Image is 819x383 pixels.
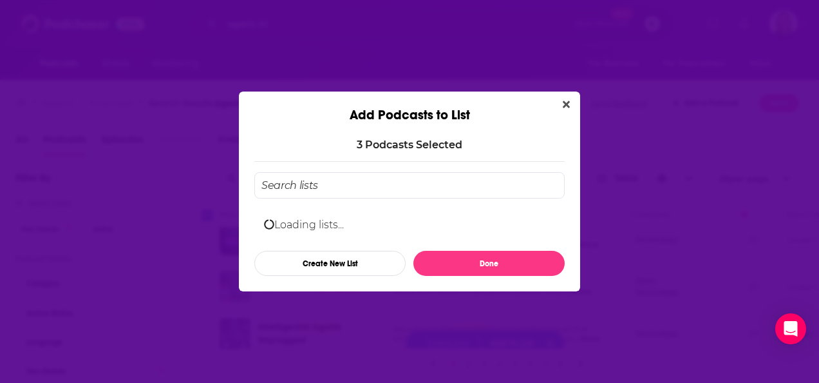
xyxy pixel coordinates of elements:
[239,92,580,123] div: Add Podcasts to List
[558,97,575,113] button: Close
[254,209,565,241] div: Loading lists...
[254,172,565,276] div: Add Podcast To List
[254,251,406,276] button: Create New List
[357,139,462,151] p: 3 Podcast s Selected
[254,172,565,199] input: Search lists
[413,251,565,276] button: Done
[775,313,806,344] div: Open Intercom Messenger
